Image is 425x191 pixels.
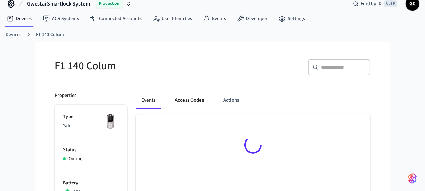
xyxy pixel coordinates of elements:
[102,113,119,130] img: Yale Assure Touchscreen Wifi Smart Lock, Satin Nickel, Front
[408,173,417,184] img: SeamLogoGradient.69752ec5.svg
[63,113,119,120] p: Type
[37,12,84,25] a: ACS Systems
[218,92,245,109] button: Actions
[136,92,161,109] button: Events
[232,12,273,25] a: Developer
[69,155,82,163] p: Online
[384,0,397,7] span: Ctrl K
[36,31,64,38] a: F1 140 Colum
[84,12,147,25] a: Connected Accounts
[361,0,382,7] span: Find by ID
[198,12,232,25] a: Events
[63,180,119,187] p: Battery
[169,92,209,109] button: Access Codes
[63,122,119,129] p: Yale
[273,12,310,25] a: Settings
[55,59,208,73] h5: F1 140 Colum
[147,12,198,25] a: User Identities
[6,31,21,38] a: Devices
[63,146,119,154] p: Status
[136,92,370,109] div: ant example
[1,12,37,25] a: Devices
[55,92,76,99] p: Properties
